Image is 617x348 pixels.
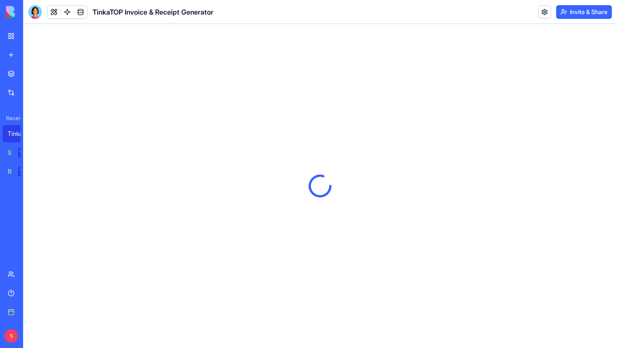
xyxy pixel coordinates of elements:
span: Recent [3,115,21,122]
a: TinkaTOP Invoice & Receipt Generator [3,125,37,142]
a: Blog Generation ProTRY [3,163,37,180]
div: TRY [18,147,32,158]
a: Social Media Content GeneratorTRY [3,144,37,161]
div: Blog Generation Pro [8,167,12,176]
div: Social Media Content Generator [8,148,12,157]
img: logo [6,6,59,18]
div: TinkaTOP Invoice & Receipt Generator [8,129,32,138]
div: TRY [18,166,32,177]
span: S [4,329,18,343]
button: Invite & Share [556,5,612,19]
span: TinkaTOP Invoice & Receipt Generator [93,7,213,17]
